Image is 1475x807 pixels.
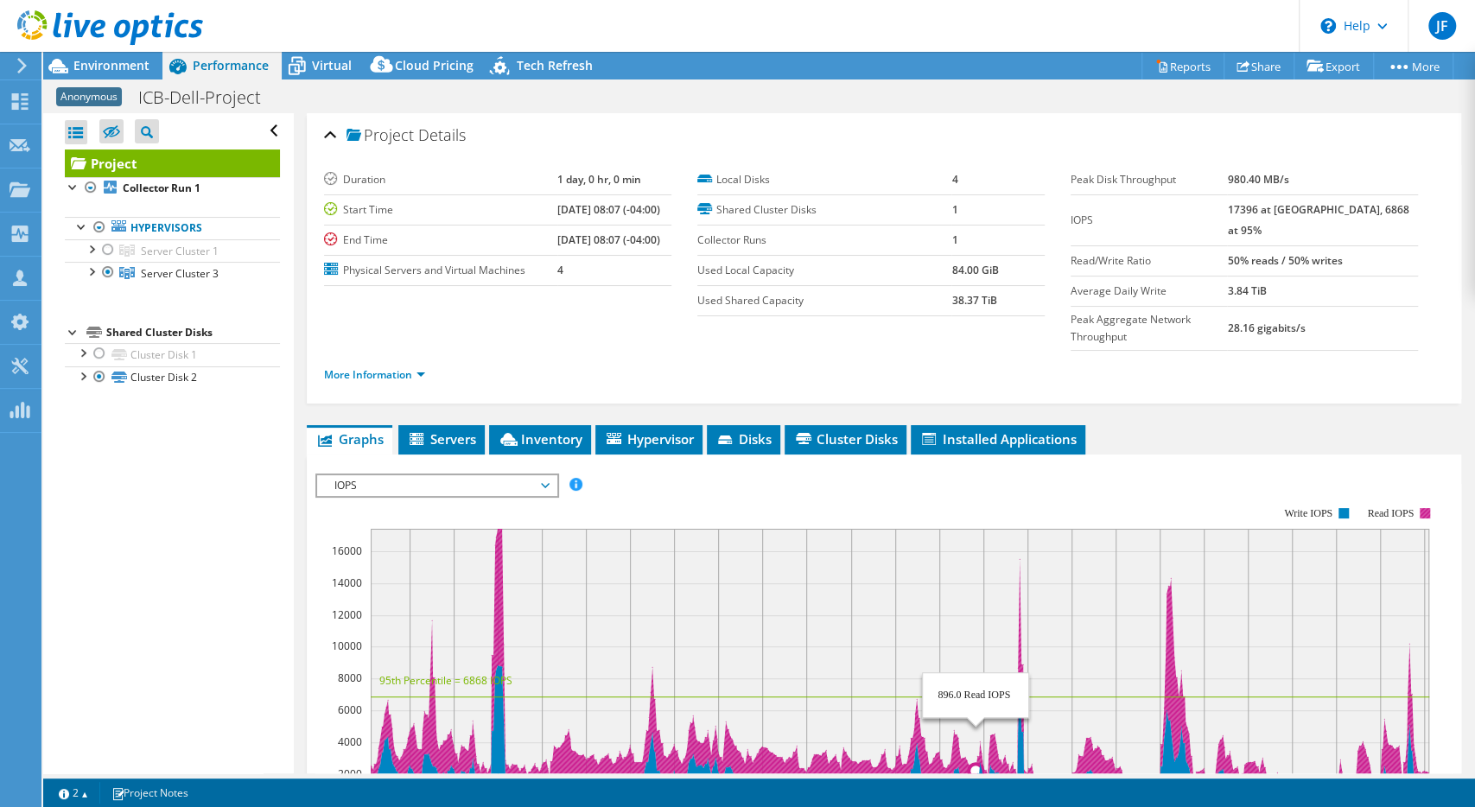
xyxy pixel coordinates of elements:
svg: \n [1320,18,1336,34]
span: Hypervisor [604,430,694,448]
a: Share [1224,53,1294,79]
b: 38.37 TiB [951,293,996,308]
b: 17396 at [GEOGRAPHIC_DATA], 6868 at 95% [1227,202,1408,238]
span: Virtual [312,57,352,73]
span: IOPS [326,475,548,496]
label: Duration [324,171,557,188]
span: Environment [73,57,149,73]
label: Physical Servers and Virtual Machines [324,262,557,279]
label: Used Local Capacity [697,262,952,279]
text: 6000 [338,702,362,717]
span: Tech Refresh [517,57,593,73]
a: Project Notes [99,782,200,804]
a: 2 [47,782,100,804]
text: 12000 [332,607,362,622]
b: [DATE] 08:07 (-04:00) [557,232,660,247]
span: Details [418,124,466,145]
text: 10000 [332,639,362,653]
a: Collector Run 1 [65,177,280,200]
span: Inventory [498,430,582,448]
b: 28.16 gigabits/s [1227,321,1305,335]
text: Write IOPS [1284,507,1332,519]
b: [DATE] 08:07 (-04:00) [557,202,660,217]
label: Collector Runs [697,232,952,249]
b: 1 [951,202,957,217]
label: Peak Aggregate Network Throughput [1071,311,1227,346]
b: 980.40 MB/s [1227,172,1288,187]
span: Installed Applications [919,430,1077,448]
a: Project [65,149,280,177]
text: Read IOPS [1367,507,1414,519]
text: 95th Percentile = 6868 IOPS [379,673,512,688]
label: Local Disks [697,171,952,188]
label: Start Time [324,201,557,219]
a: More Information [324,367,425,382]
span: Server Cluster 3 [141,266,219,281]
a: More [1373,53,1453,79]
a: Server Cluster 3 [65,262,280,284]
text: 16000 [332,543,362,558]
h1: ICB-Dell-Project [130,88,288,107]
b: 84.00 GiB [951,263,998,277]
label: IOPS [1071,212,1227,229]
b: 4 [951,172,957,187]
a: Server Cluster 1 [65,239,280,262]
label: Read/Write Ratio [1071,252,1227,270]
span: Cluster Disks [793,430,898,448]
span: Server Cluster 1 [141,244,219,258]
span: Performance [193,57,269,73]
b: 4 [557,263,563,277]
text: 8000 [338,670,362,685]
b: 50% reads / 50% writes [1227,253,1342,268]
b: Collector Run 1 [123,181,200,195]
span: Graphs [315,430,384,448]
text: 2000 [338,766,362,781]
text: 4000 [338,734,362,749]
a: Cluster Disk 2 [65,366,280,389]
label: Shared Cluster Disks [697,201,952,219]
span: JF [1428,12,1456,40]
label: Average Daily Write [1071,283,1227,300]
span: Disks [715,430,772,448]
text: 14000 [332,575,362,590]
div: Shared Cluster Disks [106,322,280,343]
a: Cluster Disk 1 [65,343,280,365]
span: Anonymous [56,87,122,106]
span: Cloud Pricing [395,57,474,73]
label: End Time [324,232,557,249]
label: Used Shared Capacity [697,292,952,309]
a: Reports [1141,53,1224,79]
label: Peak Disk Throughput [1071,171,1227,188]
b: 3.84 TiB [1227,283,1266,298]
span: Project [346,127,414,144]
span: Servers [407,430,476,448]
a: Export [1294,53,1374,79]
b: 1 day, 0 hr, 0 min [557,172,641,187]
b: 1 [951,232,957,247]
a: Hypervisors [65,217,280,239]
